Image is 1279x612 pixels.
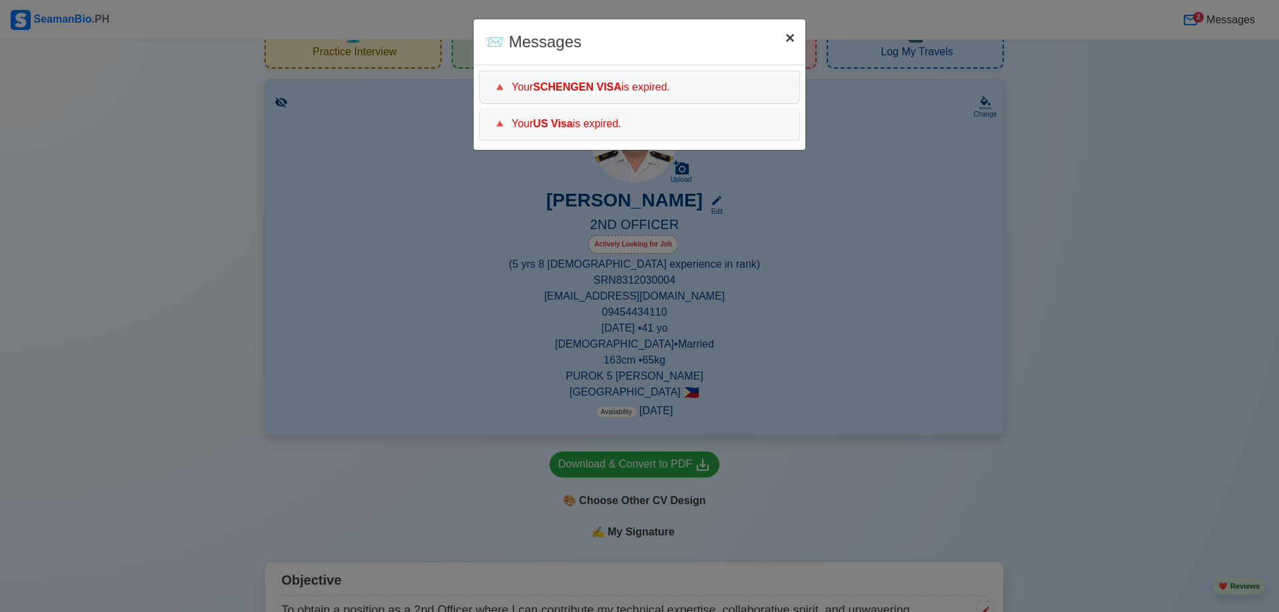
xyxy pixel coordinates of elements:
span: × [785,29,795,47]
span: 🔺 [493,118,506,129]
span: 🔺 [493,81,506,93]
div: Messages [484,30,582,54]
div: Your is expired. [479,71,800,104]
b: US Visa [533,118,572,129]
b: SCHENGEN VISA [533,81,621,93]
span: messages [484,33,504,51]
div: Your is expired. [479,108,800,141]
